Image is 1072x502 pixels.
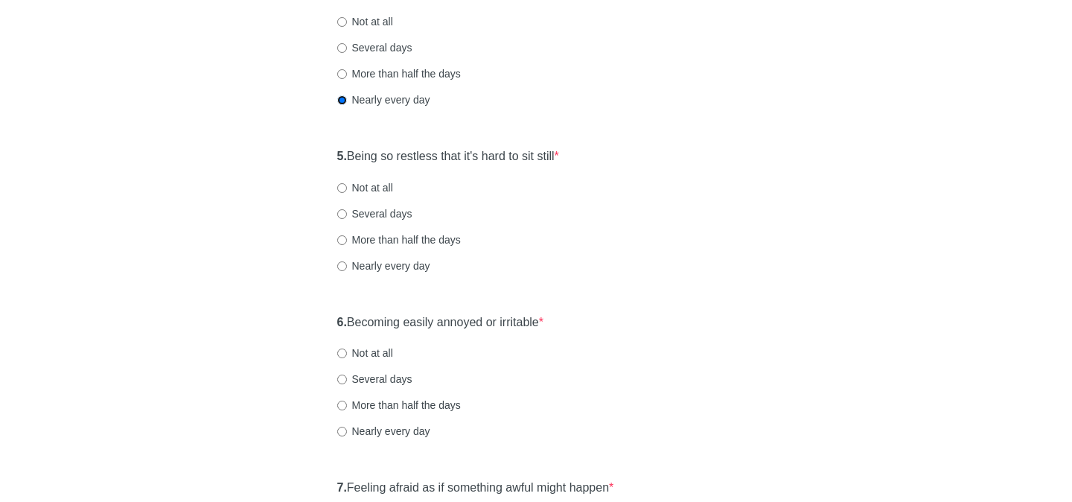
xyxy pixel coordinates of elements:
[337,349,347,358] input: Not at all
[337,209,347,219] input: Several days
[337,346,393,360] label: Not at all
[337,17,347,27] input: Not at all
[337,258,430,273] label: Nearly every day
[337,150,347,162] strong: 5.
[337,398,461,413] label: More than half the days
[337,372,412,387] label: Several days
[337,427,347,436] input: Nearly every day
[337,480,614,497] label: Feeling afraid as if something awful might happen
[337,183,347,193] input: Not at all
[337,92,430,107] label: Nearly every day
[337,235,347,245] input: More than half the days
[337,206,412,221] label: Several days
[337,401,347,410] input: More than half the days
[337,424,430,439] label: Nearly every day
[337,66,461,81] label: More than half the days
[337,40,412,55] label: Several days
[337,375,347,384] input: Several days
[337,232,461,247] label: More than half the days
[337,95,347,105] input: Nearly every day
[337,43,347,53] input: Several days
[337,481,347,494] strong: 7.
[337,148,559,165] label: Being so restless that it's hard to sit still
[337,14,393,29] label: Not at all
[337,180,393,195] label: Not at all
[337,314,544,331] label: Becoming easily annoyed or irritable
[337,316,347,328] strong: 6.
[337,69,347,79] input: More than half the days
[337,261,347,271] input: Nearly every day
